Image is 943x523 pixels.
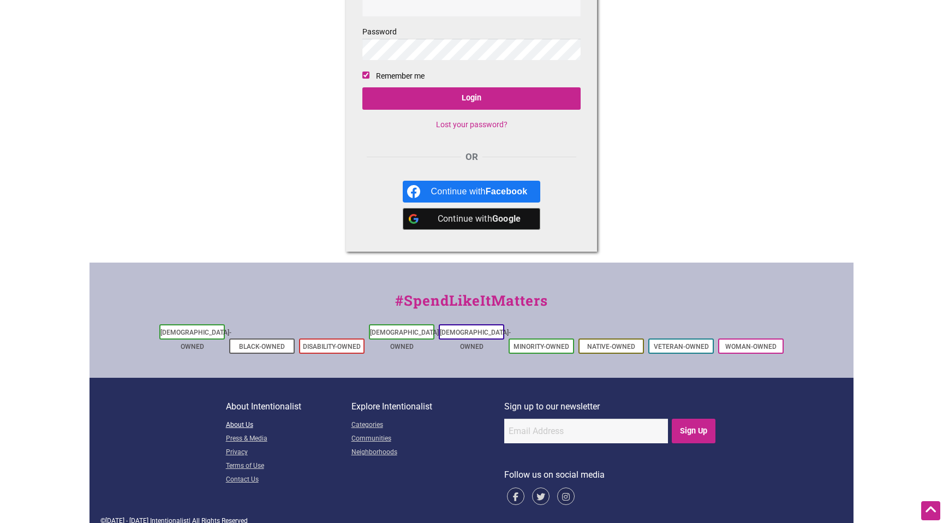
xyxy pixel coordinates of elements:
a: Privacy [226,446,351,460]
label: Remember me [376,69,425,83]
p: Sign up to our newsletter [504,400,718,414]
b: Facebook [486,187,528,196]
input: Login [362,87,581,110]
a: Continue with <b>Google</b> [403,208,541,230]
a: About Us [226,419,351,432]
p: About Intentionalist [226,400,351,414]
p: Follow us on social media [504,468,718,482]
b: Google [492,213,521,224]
a: Neighborhoods [351,446,504,460]
p: Explore Intentionalist [351,400,504,414]
div: OR [362,150,581,164]
a: Disability-Owned [303,343,361,350]
label: Password [362,25,581,60]
div: Continue with [431,181,528,203]
a: Terms of Use [226,460,351,473]
a: Press & Media [226,432,351,446]
a: Categories [351,419,504,432]
div: #SpendLikeItMatters [89,290,854,322]
a: Black-Owned [239,343,285,350]
a: [DEMOGRAPHIC_DATA]-Owned [370,329,441,350]
a: Woman-Owned [725,343,777,350]
input: Email Address [504,419,668,443]
a: Minority-Owned [514,343,569,350]
a: [DEMOGRAPHIC_DATA]-Owned [440,329,511,350]
a: Lost your password? [436,120,508,129]
a: Native-Owned [587,343,635,350]
div: Scroll Back to Top [921,501,940,520]
a: Veteran-Owned [654,343,709,350]
a: [DEMOGRAPHIC_DATA]-Owned [160,329,231,350]
input: Password [362,39,581,60]
a: Contact Us [226,473,351,487]
a: Communities [351,432,504,446]
input: Sign Up [672,419,716,443]
div: Continue with [431,208,528,230]
a: Continue with <b>Facebook</b> [403,181,541,203]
